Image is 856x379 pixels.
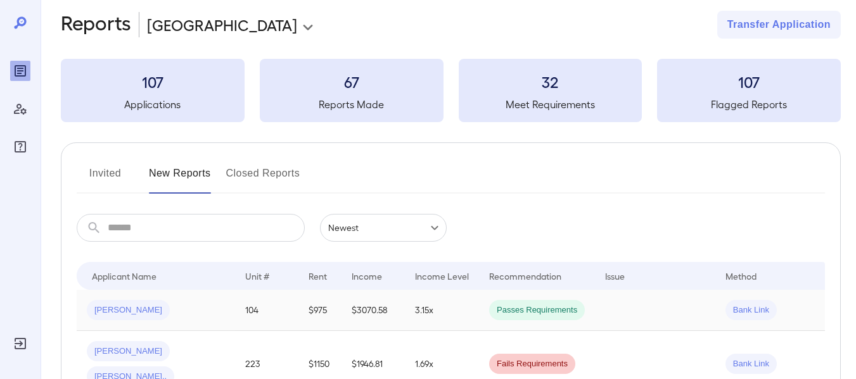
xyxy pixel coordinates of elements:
h5: Applications [61,97,245,112]
span: Passes Requirements [489,304,585,316]
div: Income Level [415,268,469,283]
div: Rent [309,268,329,283]
span: Fails Requirements [489,358,575,370]
div: Income [352,268,382,283]
h3: 67 [260,71,444,92]
button: Transfer Application [717,11,841,39]
h2: Reports [61,11,131,39]
button: Closed Reports [226,163,300,194]
div: Applicant Name [92,268,157,283]
div: Log Out [10,333,30,354]
p: [GEOGRAPHIC_DATA] [147,15,297,35]
div: Unit # [245,268,269,283]
div: Method [725,268,757,283]
h3: 32 [459,71,642,92]
button: Invited [77,163,134,194]
h5: Meet Requirements [459,97,642,112]
span: Bank Link [725,304,777,316]
div: Reports [10,61,30,81]
h3: 107 [61,71,245,92]
td: 104 [235,290,298,331]
div: Recommendation [489,268,561,283]
h5: Reports Made [260,97,444,112]
span: [PERSON_NAME] [87,304,170,316]
h5: Flagged Reports [657,97,841,112]
div: Issue [605,268,625,283]
td: 3.15x [405,290,479,331]
div: Newest [320,214,447,242]
span: [PERSON_NAME] [87,345,170,357]
div: FAQ [10,137,30,157]
td: $975 [298,290,342,331]
span: Bank Link [725,358,777,370]
button: New Reports [149,163,211,194]
div: Manage Users [10,99,30,119]
h3: 107 [657,71,841,92]
summary: 107Applications67Reports Made32Meet Requirements107Flagged Reports [61,59,841,122]
td: $3070.58 [342,290,405,331]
